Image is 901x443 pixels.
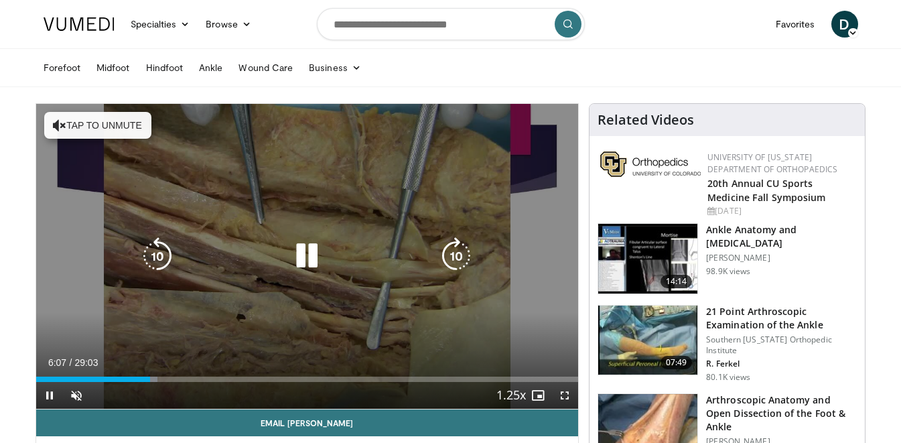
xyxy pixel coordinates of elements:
[706,359,857,369] p: R. Ferkel
[36,104,579,409] video-js: Video Player
[598,306,697,375] img: d2937c76-94b7-4d20-9de4-1c4e4a17f51d.150x105_q85_crop-smart_upscale.jpg
[706,334,857,356] p: Southern [US_STATE] Orthopedic Institute
[230,54,301,81] a: Wound Care
[707,205,854,217] div: [DATE]
[707,177,825,204] a: 20th Annual CU Sports Medicine Fall Symposium
[831,11,858,38] a: D
[706,393,857,434] h3: Arthroscopic Anatomy and Open Dissection of the Foot & Ankle
[598,224,697,294] img: d079e22e-f623-40f6-8657-94e85635e1da.150x105_q85_crop-smart_upscale.jpg
[70,357,72,368] span: /
[707,151,837,175] a: University of [US_STATE] Department of Orthopaedics
[600,151,701,177] img: 355603a8-37da-49b6-856f-e00d7e9307d3.png.150x105_q85_autocrop_double_scale_upscale_version-0.2.png
[36,54,89,81] a: Forefoot
[498,382,525,409] button: Playback Rate
[706,266,750,277] p: 98.9K views
[598,112,694,128] h4: Related Videos
[88,54,138,81] a: Midfoot
[44,112,151,139] button: Tap to unmute
[661,356,693,369] span: 07:49
[598,305,857,383] a: 07:49 21 Point Arthroscopic Examination of the Ankle Southern [US_STATE] Orthopedic Institute R. ...
[551,382,578,409] button: Fullscreen
[191,54,230,81] a: Ankle
[706,223,857,250] h3: Ankle Anatomy and [MEDICAL_DATA]
[198,11,259,38] a: Browse
[36,377,579,382] div: Progress Bar
[138,54,192,81] a: Hindfoot
[44,17,115,31] img: VuMedi Logo
[317,8,585,40] input: Search topics, interventions
[301,54,369,81] a: Business
[63,382,90,409] button: Unmute
[706,305,857,332] h3: 21 Point Arthroscopic Examination of the Ankle
[768,11,823,38] a: Favorites
[74,357,98,368] span: 29:03
[661,275,693,288] span: 14:14
[598,223,857,294] a: 14:14 Ankle Anatomy and [MEDICAL_DATA] [PERSON_NAME] 98.9K views
[706,253,857,263] p: [PERSON_NAME]
[36,409,579,436] a: Email [PERSON_NAME]
[706,372,750,383] p: 80.1K views
[48,357,66,368] span: 6:07
[36,382,63,409] button: Pause
[525,382,551,409] button: Enable picture-in-picture mode
[123,11,198,38] a: Specialties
